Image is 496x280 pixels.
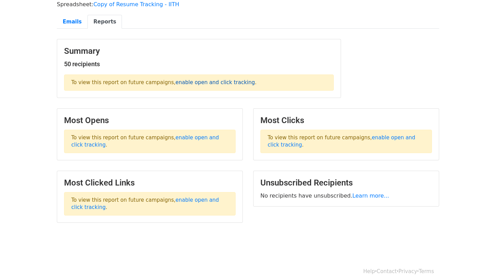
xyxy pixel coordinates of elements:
a: enable open and click tracking [71,197,219,210]
a: Contact [377,268,397,274]
a: enable open and click tracking [268,134,415,148]
a: Learn more... [352,192,389,199]
p: To view this report on future campaigns, . [64,192,236,216]
a: Terms [419,268,434,274]
p: To view this report on future campaigns, . [260,130,432,153]
p: No recipients have unsubscribed. [260,192,432,199]
h3: Most Clicks [260,116,432,126]
a: Emails [57,15,87,29]
h5: 50 recipients [64,60,334,68]
h3: Most Clicked Links [64,178,236,188]
a: Privacy [399,268,417,274]
h3: Unsubscribed Recipients [260,178,432,188]
p: Spreadsheet: [57,1,439,8]
iframe: Chat Widget [462,247,496,280]
p: To view this report on future campaigns, . [64,74,334,91]
a: enable open and click tracking [176,79,255,86]
a: enable open and click tracking [71,134,219,148]
h3: Summary [64,46,334,56]
h3: Most Opens [64,116,236,126]
a: Copy of Resume Tracking - IITH [93,1,179,8]
a: Help [363,268,375,274]
p: To view this report on future campaigns, . [64,130,236,153]
a: Reports [87,15,122,29]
